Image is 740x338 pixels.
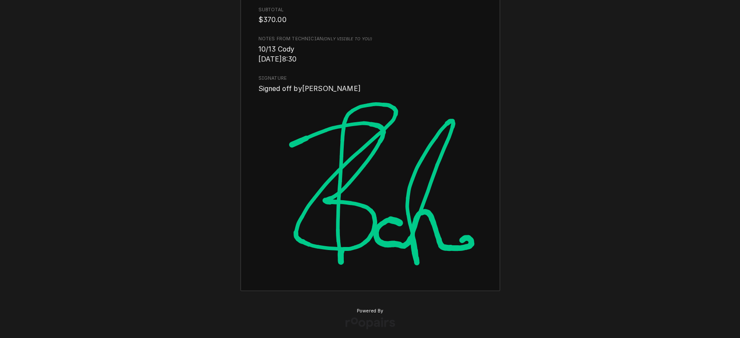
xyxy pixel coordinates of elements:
div: [object Object] [258,36,482,65]
img: Signature [258,94,482,272]
span: Subtotal [258,15,482,25]
span: $370.00 [258,16,287,24]
span: Signature [258,75,482,82]
div: Subtotal [258,6,482,25]
span: Powered By [357,308,384,315]
span: Subtotal [258,6,482,13]
span: (Only Visible to You) [323,36,372,41]
span: Signed Off By [258,84,482,94]
img: Roopairs [338,310,402,336]
span: [object Object] [258,44,482,65]
div: Signator [258,75,482,272]
span: 10/13 Cody [DATE]8:30 [258,45,297,64]
span: Notes from Technician [258,36,482,42]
